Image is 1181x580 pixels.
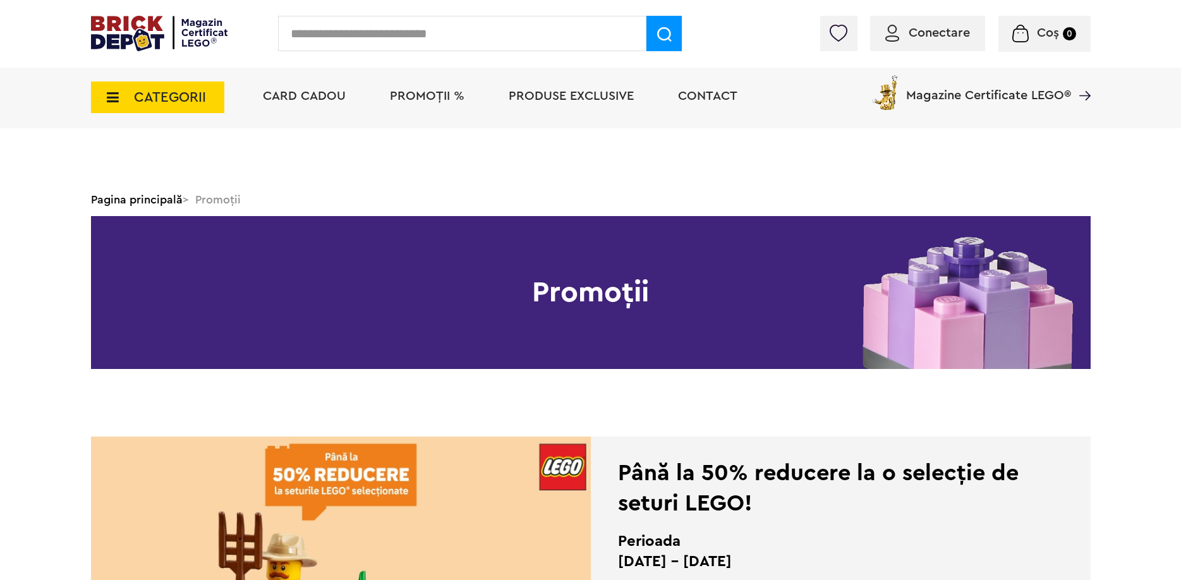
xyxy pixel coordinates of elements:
a: Contact [678,90,737,102]
span: Conectare [909,27,970,39]
span: Magazine Certificate LEGO® [906,73,1071,102]
div: Până la 50% reducere la o selecție de seturi LEGO! [618,458,1028,519]
h2: Perioada [618,531,1028,552]
small: 0 [1063,27,1076,40]
div: > Promoții [91,183,1091,216]
a: PROMOȚII % [390,90,464,102]
a: Pagina principală [91,194,183,205]
a: Produse exclusive [509,90,634,102]
p: [DATE] - [DATE] [618,552,1028,572]
a: Magazine Certificate LEGO® [1071,73,1091,85]
span: CATEGORII [134,90,206,104]
a: Card Cadou [263,90,346,102]
span: Coș [1037,27,1059,39]
a: Conectare [885,27,970,39]
h1: Promoții [91,216,1091,369]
